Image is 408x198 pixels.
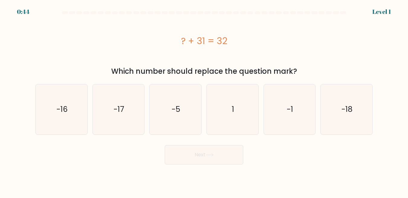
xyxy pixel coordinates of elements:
text: -1 [287,104,293,115]
text: 1 [232,104,234,115]
text: -17 [114,104,124,115]
div: 0:44 [17,7,30,16]
text: -18 [342,104,352,115]
div: Level 1 [372,7,391,16]
text: -16 [56,104,67,115]
button: Next [165,145,243,164]
text: -5 [172,104,180,115]
div: Which number should replace the question mark? [39,66,369,77]
div: ? + 31 = 32 [35,34,373,48]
